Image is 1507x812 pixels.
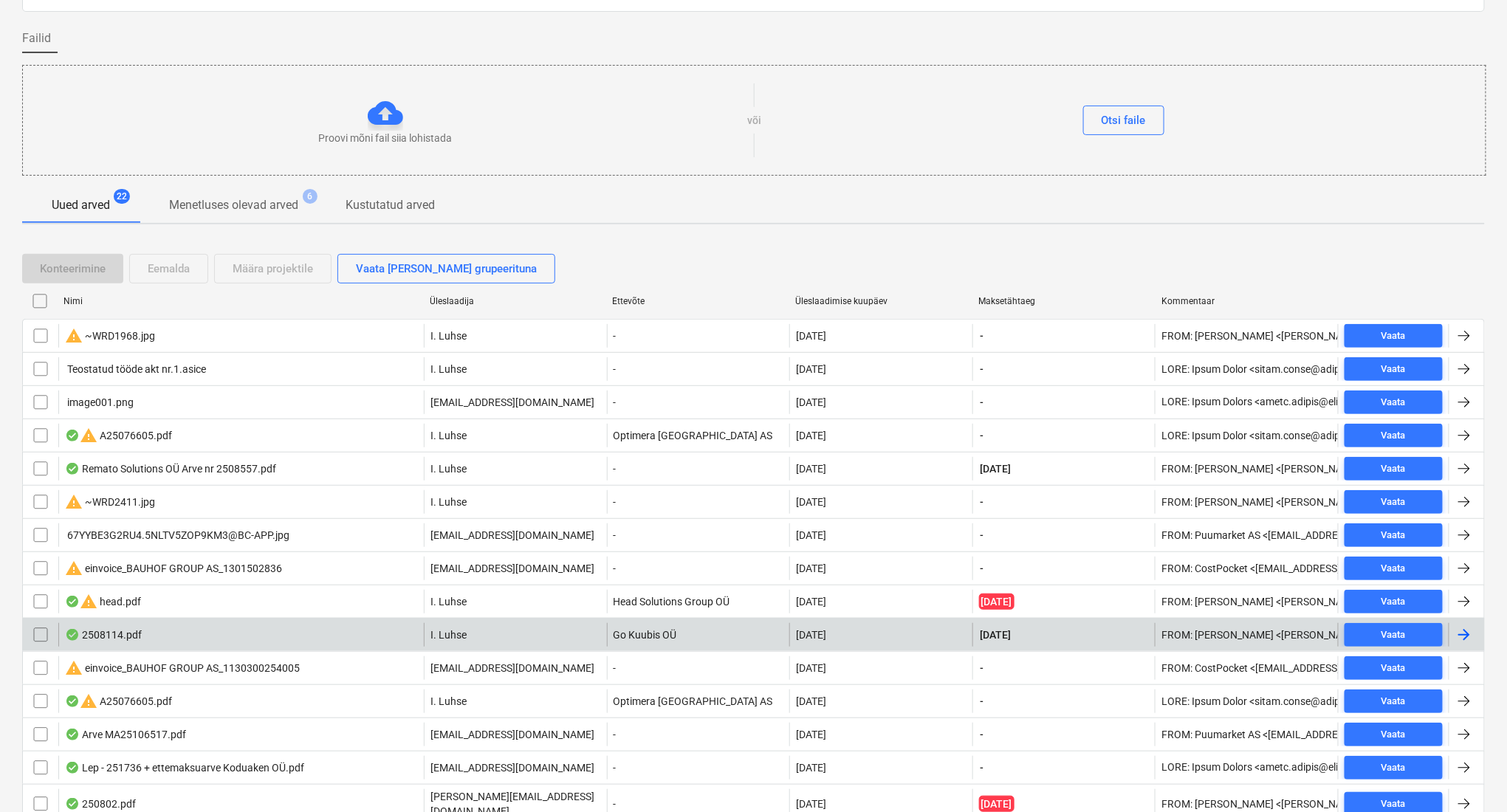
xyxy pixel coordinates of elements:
span: - [979,395,986,410]
button: Vaata [1345,557,1443,580]
div: A25076605.pdf [65,692,172,710]
p: I. Luhse [430,328,467,343]
div: einvoice_BAUHOF GROUP AS_1130300254005 [65,659,300,677]
div: Vaata [1381,527,1406,544]
p: Menetluses olevad arved [169,196,298,214]
p: I. Luhse [430,428,467,443]
div: - [607,390,790,414]
div: Andmed failist loetud [65,596,80,608]
p: Uued arved [52,196,110,214]
span: [DATE] [979,796,1015,812]
div: [DATE] [796,662,826,674]
p: [EMAIL_ADDRESS][DOMAIN_NAME] [430,760,594,775]
span: - [979,727,986,742]
span: - [979,528,986,543]
span: warning [80,692,97,710]
p: [EMAIL_ADDRESS][DOMAIN_NAME] [430,395,594,410]
div: Üleslaadija [430,296,601,306]
div: - [607,490,790,514]
p: [EMAIL_ADDRESS][DOMAIN_NAME] [430,561,594,576]
div: - [607,357,790,381]
div: Remato Solutions OÜ Arve nr 2508557.pdf [65,463,276,475]
div: Vaata [1381,394,1406,411]
span: - [979,328,986,343]
div: - [607,324,790,348]
span: [DATE] [979,627,1013,642]
div: Vaata [1381,560,1406,577]
span: - [979,495,986,509]
p: I. Luhse [430,495,467,509]
button: Vaata [1345,390,1443,414]
div: [DATE] [796,330,826,342]
div: Kommentaar [1161,296,1333,306]
div: Ettevõte [613,296,784,306]
p: I. Luhse [430,461,467,476]
div: Otsi faile [1102,111,1146,130]
div: Proovi mõni fail siia lohistadavõiOtsi faile [22,65,1486,176]
div: Vaata [PERSON_NAME] grupeerituna [356,259,537,278]
div: [DATE] [796,562,826,574]
span: [DATE] [979,593,1015,610]
div: Lep - 251736 + ettemaksuarve Koduaken OÜ.pdf [65,762,304,774]
div: - [607,523,790,547]
p: või [747,113,761,128]
div: Vaata [1381,693,1406,710]
button: Vaata [1345,689,1443,713]
div: - [607,723,790,746]
button: Vaata [PERSON_NAME] grupeerituna [337,254,555,283]
button: Vaata [1345,424,1443,447]
div: 2508114.pdf [65,629,142,641]
button: Vaata [1345,656,1443,680]
button: Vaata [1345,523,1443,547]
span: Failid [22,30,51,47]
div: [DATE] [796,463,826,475]
span: warning [65,659,83,677]
div: [DATE] [796,430,826,441]
div: Andmed failist loetud [65,463,80,475]
p: Proovi mõni fail siia lohistada [318,131,452,145]
div: - [607,656,790,680]
span: - [979,661,986,675]
span: warning [80,427,97,444]
div: head.pdf [65,593,141,610]
div: Vaata [1381,760,1406,777]
div: Optimera [GEOGRAPHIC_DATA] AS [607,424,790,447]
div: A25076605.pdf [65,427,172,444]
span: - [979,362,986,376]
p: [EMAIL_ADDRESS][DOMAIN_NAME] [430,727,594,742]
div: Vaata [1381,427,1406,444]
span: 22 [114,189,130,204]
span: warning [80,593,97,610]
div: Üleslaadimise kuupäev [795,296,967,306]
div: Optimera [GEOGRAPHIC_DATA] AS [607,689,790,713]
div: Andmed failist loetud [65,729,80,740]
div: Vaata [1381,461,1406,478]
iframe: Chat Widget [1433,741,1507,812]
div: Andmed failist loetud [65,430,80,441]
button: Vaata [1345,756,1443,780]
button: Vaata [1345,324,1443,348]
div: Maksetähtaeg [978,296,1150,306]
button: Vaata [1345,623,1443,647]
div: image001.png [65,396,134,408]
div: Vaata [1381,494,1406,511]
div: ~WRD2411.jpg [65,493,155,511]
button: Vaata [1345,590,1443,613]
div: [DATE] [796,629,826,641]
div: Vaata [1381,627,1406,644]
div: 250802.pdf [65,798,136,810]
div: Vaata [1381,361,1406,378]
div: [DATE] [796,762,826,774]
p: [EMAIL_ADDRESS][DOMAIN_NAME] [430,528,594,543]
button: Vaata [1345,457,1443,481]
div: Nimi [63,296,418,306]
button: Vaata [1345,723,1443,746]
div: Andmed failist loetud [65,798,80,810]
span: - [979,428,986,443]
div: [DATE] [796,396,826,408]
div: Vaata [1381,593,1406,610]
span: warning [65,327,83,345]
div: Arve MA25106517.pdf [65,729,186,740]
div: Andmed failist loetud [65,629,80,641]
button: Vaata [1345,490,1443,514]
